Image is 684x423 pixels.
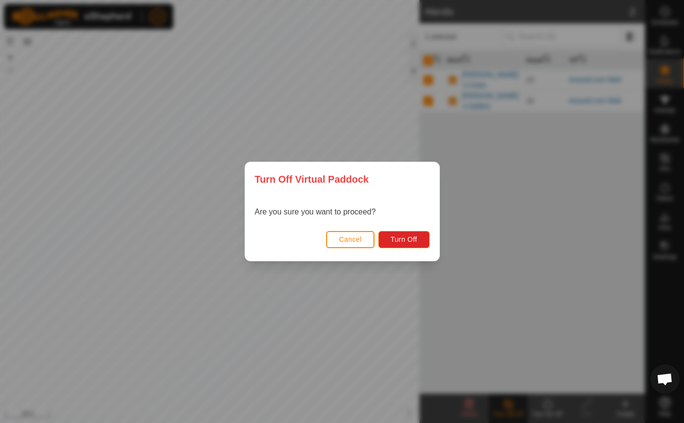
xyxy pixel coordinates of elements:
button: Cancel [326,231,374,248]
button: Turn Off [378,231,430,248]
span: Turn Off Virtual Paddock [255,172,369,187]
div: Open chat [650,364,680,394]
span: Cancel [339,235,362,243]
span: Turn Off [391,235,417,243]
p: Are you sure you want to proceed? [255,206,376,218]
